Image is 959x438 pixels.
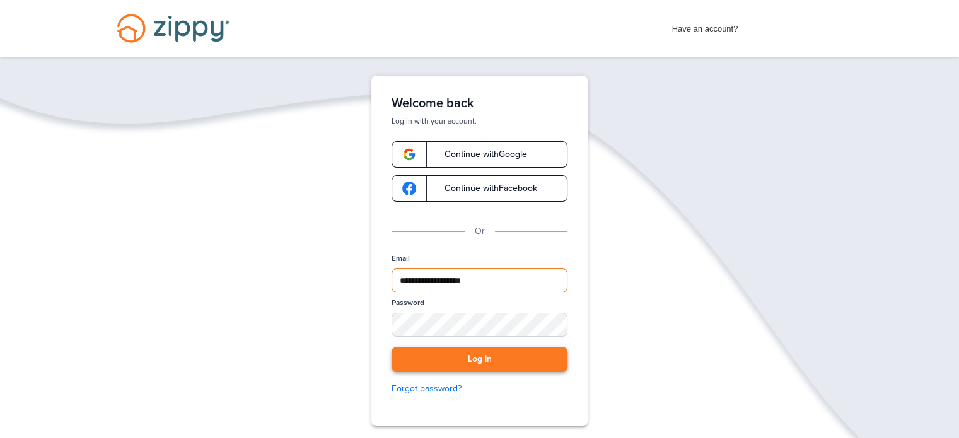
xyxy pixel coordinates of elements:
h1: Welcome back [392,96,567,111]
a: google-logoContinue withFacebook [392,175,567,202]
span: Continue with Facebook [432,184,537,193]
input: Password [392,313,567,337]
input: Email [392,268,567,292]
label: Email [392,253,410,264]
label: Password [392,297,424,308]
span: Continue with Google [432,150,527,159]
p: Or [475,224,485,238]
span: Have an account? [672,16,738,36]
a: google-logoContinue withGoogle [392,141,567,168]
p: Log in with your account. [392,116,567,126]
button: Log in [392,347,567,372]
img: google-logo [402,147,416,161]
a: Forgot password? [392,382,567,396]
img: google-logo [402,182,416,195]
